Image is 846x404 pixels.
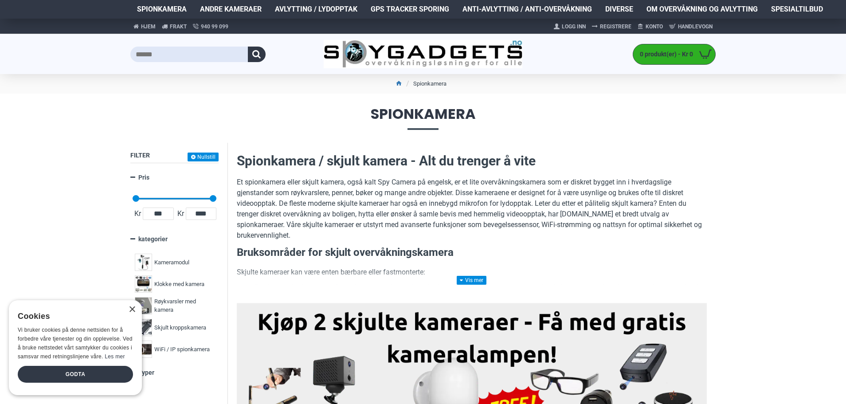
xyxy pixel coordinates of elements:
[646,4,758,15] span: Om overvåkning og avlytting
[105,353,125,360] a: Les mer, opens a new window
[237,152,707,170] h2: Spionkamera / skjult kamera - Alt du trenger å vite
[141,23,156,31] span: Hjem
[130,107,716,129] span: Spionkamera
[562,23,586,31] span: Logg Inn
[137,4,187,15] span: Spionkamera
[18,307,127,326] div: Cookies
[633,50,695,59] span: 0 produkt(er) - Kr 0
[18,327,133,359] span: Vi bruker cookies på denne nettsiden for å forbedre våre tjenester og din opplevelse. Ved å bruke...
[633,44,715,64] a: 0 produkt(er) - Kr 0
[130,365,219,380] a: Typer
[237,177,707,241] p: Et spionkamera eller skjult kamera, også kalt Spy Camera på engelsk, er et lite overvåkningskamer...
[666,20,716,34] a: Handlevogn
[275,4,357,15] span: Avlytting / Lydopptak
[18,366,133,383] div: Godta
[589,20,634,34] a: Registrere
[462,4,592,15] span: Anti-avlytting / Anti-overvåkning
[600,23,631,31] span: Registrere
[634,20,666,34] a: Konto
[324,40,523,69] img: SpyGadgets.no
[130,19,159,34] a: Hjem
[130,170,219,185] a: Pris
[154,258,189,267] span: Kameramodul
[135,254,152,271] img: Kameramodul
[154,297,212,314] span: Røykvarsler med kamera
[130,152,150,159] span: Filter
[129,306,135,313] div: Close
[605,4,633,15] span: Diverse
[135,319,152,336] img: Skjult kroppskamera
[551,20,589,34] a: Logg Inn
[154,280,204,289] span: Klokke med kamera
[135,341,152,358] img: WiFi / IP spionkamera
[255,282,707,303] li: Disse kan tas med overalt og brukes til skjult filming i situasjoner der diskresjon er nødvendig ...
[135,297,152,314] img: Røykvarsler med kamera
[135,275,152,293] img: Klokke med kamera
[176,208,186,219] span: Kr
[154,345,210,354] span: WiFi / IP spionkamera
[678,23,713,31] span: Handlevogn
[237,267,707,278] p: Skjulte kameraer kan være enten bærbare eller fastmonterte:
[201,23,228,31] span: 940 99 099
[771,4,823,15] span: Spesialtilbud
[130,231,219,247] a: kategorier
[133,208,143,219] span: Kr
[255,283,335,291] strong: Bærbare spionkameraer:
[646,23,663,31] span: Konto
[154,323,206,332] span: Skjult kroppskamera
[170,23,187,31] span: Frakt
[371,4,449,15] span: GPS Tracker Sporing
[159,19,190,34] a: Frakt
[200,4,262,15] span: Andre kameraer
[188,153,219,161] button: Nullstill
[237,245,707,260] h3: Bruksområder for skjult overvåkningskamera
